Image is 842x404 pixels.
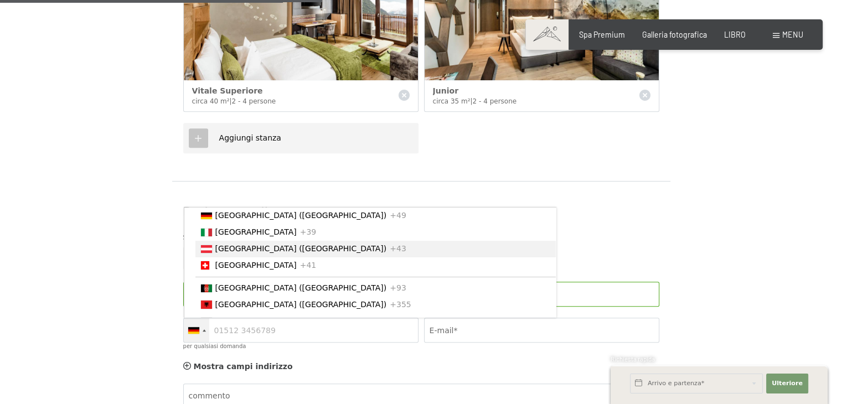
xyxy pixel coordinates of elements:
[579,30,625,39] a: Spa Premium
[772,380,803,387] font: Ulteriore
[215,244,387,253] font: [GEOGRAPHIC_DATA] ([GEOGRAPHIC_DATA])
[192,97,230,105] font: circa 40 m²
[611,355,655,362] font: Richiesta rapida
[300,261,317,270] font: +41
[215,300,387,309] font: [GEOGRAPHIC_DATA] ([GEOGRAPHIC_DATA])
[470,97,472,105] font: |
[390,211,406,220] font: +49
[215,261,297,270] font: [GEOGRAPHIC_DATA]
[300,227,317,236] font: +39
[229,97,231,105] font: |
[433,86,458,95] font: Junior
[184,318,209,342] div: Germania (Germania): +49
[183,234,204,241] font: Saluto
[219,133,281,142] font: Aggiungi stanza
[473,97,517,105] font: 2 - 4 persone
[390,300,411,309] font: +355
[183,205,268,219] font: Dati personali
[183,318,419,343] input: 01512 3456789
[215,283,387,292] font: [GEOGRAPHIC_DATA] ([GEOGRAPHIC_DATA]‎)
[183,343,246,349] font: per qualsiasi domanda
[724,30,746,39] a: LIBRO
[192,86,263,95] font: Vitale Superiore
[642,30,707,39] a: Galleria fotografica
[194,362,293,371] font: Mostra campi indirizzo
[390,244,406,253] font: +43
[184,207,556,318] ul: Elenco dei paesi
[390,283,406,292] font: +93
[433,97,471,105] font: circa 35 m²
[766,374,808,393] button: Ulteriore
[390,317,411,325] font: +213
[215,211,387,220] font: [GEOGRAPHIC_DATA] ([GEOGRAPHIC_DATA])
[215,227,297,236] font: [GEOGRAPHIC_DATA]
[232,97,276,105] font: 2 - 4 persone
[782,30,803,39] font: menu
[215,317,387,325] font: [GEOGRAPHIC_DATA] ([GEOGRAPHIC_DATA]‎)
